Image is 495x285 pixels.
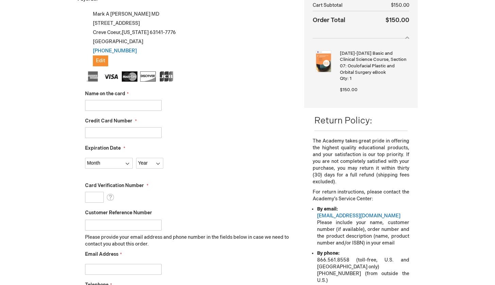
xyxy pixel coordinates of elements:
[317,206,409,247] li: Please include your name, customer number (if available), order number and the product descriptio...
[103,71,119,82] img: Visa
[317,250,340,256] strong: By phone:
[313,189,409,202] p: For return instructions, please contact the Academy’s Service Center:
[350,76,351,81] span: 1
[85,192,104,203] input: Card Verification Number
[85,118,132,124] span: Credit Card Number
[93,48,137,54] a: [PHONE_NUMBER]
[313,15,345,25] strong: Order Total
[85,234,294,248] p: Please provide your email address and phone number in the fields below in case we need to contact...
[122,30,149,35] span: [US_STATE]
[85,145,121,151] span: Expiration Date
[385,17,409,24] span: $150.00
[85,210,152,216] span: Customer Reference Number
[85,183,144,188] span: Card Verification Number
[340,50,407,76] strong: [DATE]-[DATE] Basic and Clinical Science Course, Section 07: Oculofacial Plastic and Orbital Surg...
[85,71,101,82] img: American Express
[85,251,118,257] span: Email Address
[317,213,400,219] a: [EMAIL_ADDRESS][DOMAIN_NAME]
[313,50,334,72] img: 2025-2026 Basic and Clinical Science Course, Section 07: Oculofacial Plastic and Orbital Surgery ...
[313,138,409,185] p: The Academy takes great pride in offering the highest quality educational products, and your sati...
[314,116,372,126] span: Return Policy:
[122,71,137,82] img: MasterCard
[85,127,162,138] input: Credit Card Number
[159,71,174,82] img: JCB
[140,71,156,82] img: Discover
[93,55,108,66] button: Edit
[85,10,294,66] div: Mark A [PERSON_NAME] MD [STREET_ADDRESS] Creve Coeur , 63141-7776 [GEOGRAPHIC_DATA]
[391,2,409,8] span: $150.00
[317,206,338,212] strong: By email:
[96,58,105,64] span: Edit
[340,87,358,93] span: $150.00
[85,91,125,97] span: Name on the card
[340,76,347,81] span: Qty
